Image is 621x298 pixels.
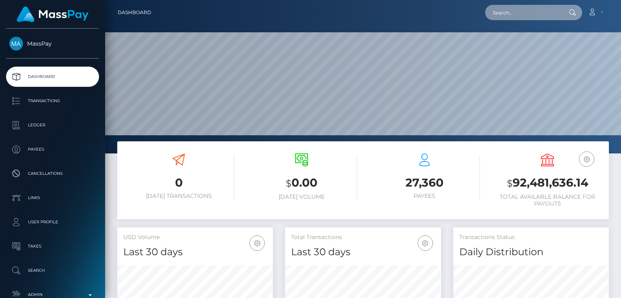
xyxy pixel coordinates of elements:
[492,175,603,191] h3: 92,481,636.14
[369,175,480,191] h3: 27,360
[369,193,480,199] h6: Payees
[286,178,291,189] small: $
[291,233,435,241] h5: Total Transactions
[123,233,267,241] h5: USD Volume
[6,115,99,135] a: Ledger
[6,236,99,256] a: Taxes
[291,245,435,259] h4: Last 30 days
[123,175,234,191] h3: 0
[6,91,99,111] a: Transactions
[507,178,513,189] small: $
[9,37,23,50] img: MassPay
[6,139,99,159] a: Payees
[6,40,99,47] span: MassPay
[9,264,96,277] p: Search
[6,260,99,281] a: Search
[485,5,561,20] input: Search...
[6,188,99,208] a: Links
[9,240,96,252] p: Taxes
[6,67,99,87] a: Dashboard
[9,119,96,131] p: Ledger
[9,71,96,83] p: Dashboard
[9,168,96,180] p: Cancellations
[246,175,357,191] h3: 0.00
[9,95,96,107] p: Transactions
[246,193,357,200] h6: [DATE] Volume
[118,4,151,21] a: Dashboard
[6,212,99,232] a: User Profile
[123,245,267,259] h4: Last 30 days
[9,143,96,155] p: Payees
[6,164,99,184] a: Cancellations
[459,233,603,241] h5: Transactions Status
[17,6,89,22] img: MassPay Logo
[9,192,96,204] p: Links
[492,193,603,207] h6: Total Available Balance for Payouts
[123,193,234,199] h6: [DATE] Transactions
[9,216,96,228] p: User Profile
[459,245,603,259] h4: Daily Distribution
